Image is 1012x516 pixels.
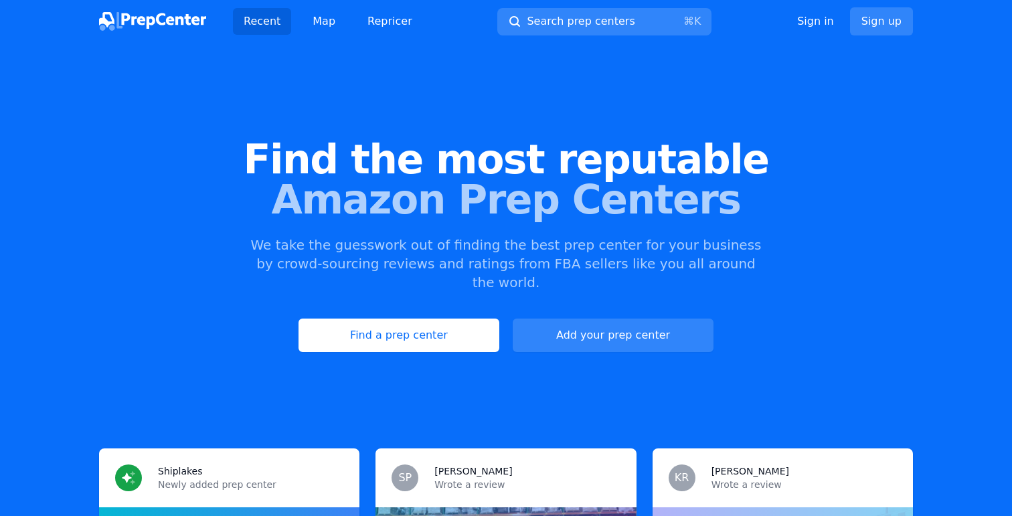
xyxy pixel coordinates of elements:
[398,472,412,483] span: SP
[711,464,789,478] h3: [PERSON_NAME]
[233,8,291,35] a: Recent
[99,12,206,31] img: PrepCenter
[302,8,346,35] a: Map
[513,319,713,352] a: Add your prep center
[299,319,499,352] a: Find a prep center
[21,179,991,220] span: Amazon Prep Centers
[797,13,834,29] a: Sign in
[357,8,423,35] a: Repricer
[249,236,763,292] p: We take the guesswork out of finding the best prep center for your business by crowd-sourcing rev...
[694,15,701,27] kbd: K
[850,7,913,35] a: Sign up
[434,478,620,491] p: Wrote a review
[158,464,203,478] h3: Shiplakes
[675,472,689,483] span: KR
[683,15,694,27] kbd: ⌘
[711,478,897,491] p: Wrote a review
[21,139,991,179] span: Find the most reputable
[497,8,711,35] button: Search prep centers⌘K
[434,464,512,478] h3: [PERSON_NAME]
[527,13,635,29] span: Search prep centers
[158,478,343,491] p: Newly added prep center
